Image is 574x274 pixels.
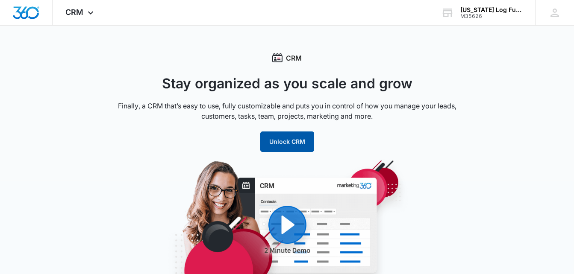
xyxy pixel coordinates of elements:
a: Unlock CRM [260,138,314,145]
div: account id [460,13,523,19]
div: CRM [116,53,458,63]
button: Unlock CRM [260,131,314,152]
span: CRM [65,8,83,17]
p: Finally, a CRM that’s easy to use, fully customizable and puts you in control of how you manage y... [116,101,458,121]
h1: Stay organized as you scale and grow [116,73,458,94]
div: account name [460,6,523,13]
